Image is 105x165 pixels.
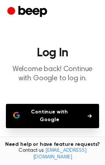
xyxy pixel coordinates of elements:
p: Welcome back! Continue with Google to log in. [6,65,99,83]
h1: Log In [6,47,99,59]
a: [EMAIL_ADDRESS][DOMAIN_NAME] [33,148,87,160]
span: Contact us [4,148,101,161]
a: Beep [7,5,49,19]
button: Continue with Google [6,104,99,128]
